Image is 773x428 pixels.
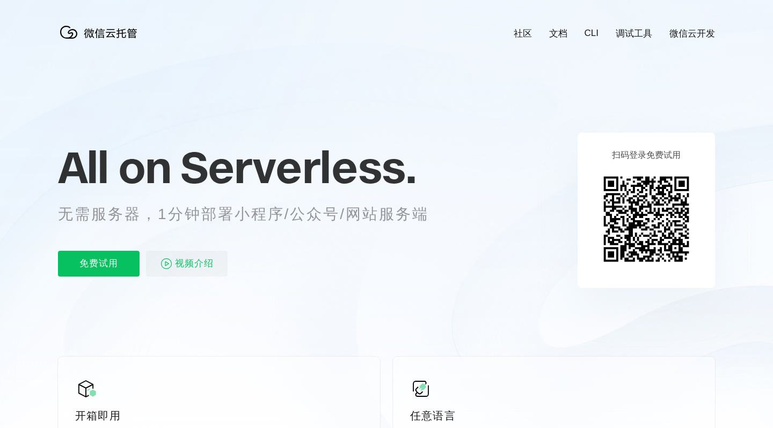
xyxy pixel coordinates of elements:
span: 视频介绍 [175,251,214,277]
span: All on [58,140,170,194]
a: 调试工具 [616,27,652,40]
p: 无需服务器，1分钟部署小程序/公众号/网站服务端 [58,204,449,225]
a: CLI [585,28,599,39]
a: 微信云开发 [669,27,715,40]
a: 社区 [514,27,532,40]
p: 开箱即用 [75,408,363,423]
span: Serverless. [180,140,416,194]
a: 文档 [549,27,567,40]
img: video_play.svg [160,257,173,270]
p: 扫码登录免费试用 [612,150,681,161]
a: 微信云托管 [58,35,144,45]
p: 任意语言 [410,408,698,423]
p: 免费试用 [58,251,140,277]
img: 微信云托管 [58,21,144,43]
